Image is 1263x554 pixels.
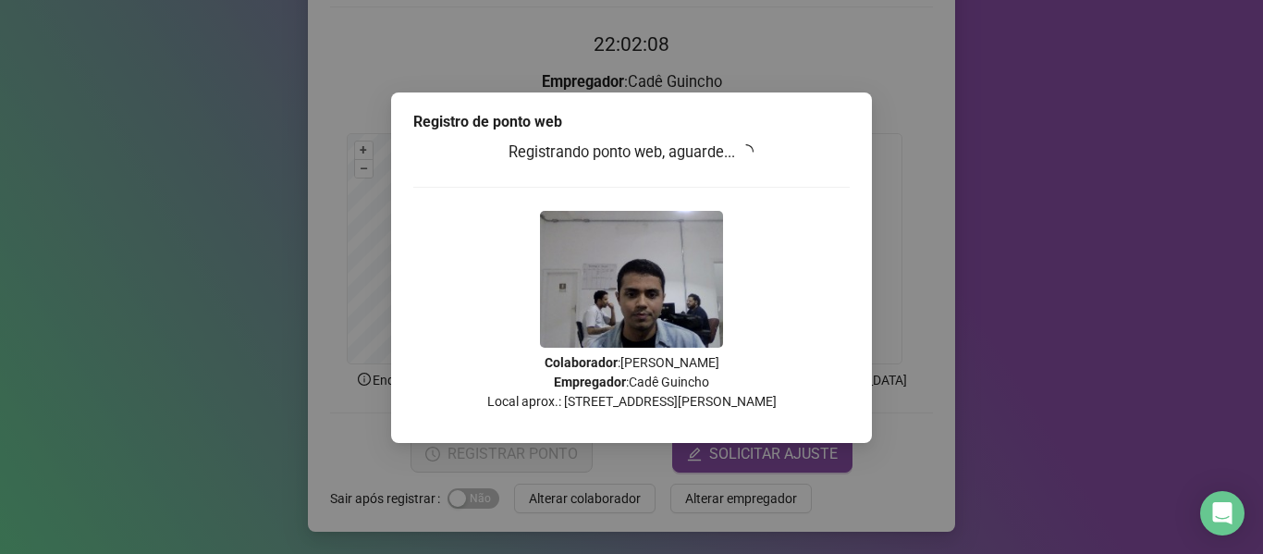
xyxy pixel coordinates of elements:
[736,141,757,162] span: loading
[413,141,850,165] h3: Registrando ponto web, aguarde...
[1200,491,1245,536] div: Open Intercom Messenger
[540,211,723,348] img: Z
[413,353,850,412] p: : [PERSON_NAME] : Cadê Guincho Local aprox.: [STREET_ADDRESS][PERSON_NAME]
[554,375,626,389] strong: Empregador
[545,355,618,370] strong: Colaborador
[413,111,850,133] div: Registro de ponto web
